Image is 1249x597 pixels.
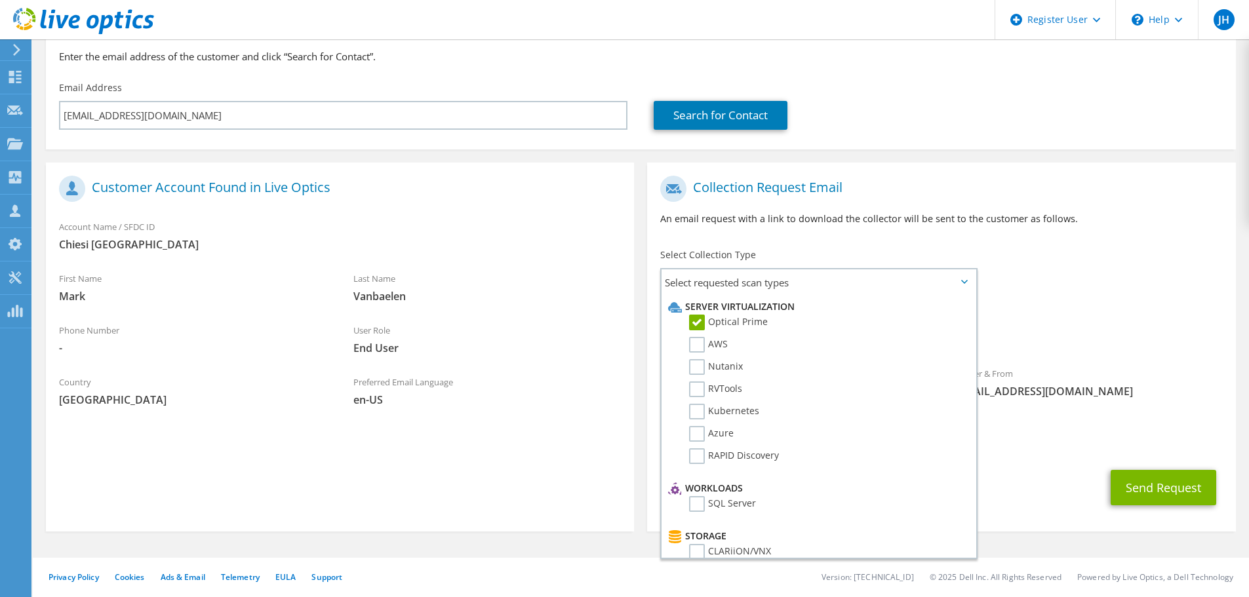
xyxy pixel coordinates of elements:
span: [GEOGRAPHIC_DATA] [59,393,327,407]
span: en-US [353,393,622,407]
h3: Enter the email address of the customer and click “Search for Contact”. [59,49,1223,64]
label: Kubernetes [689,404,759,419]
a: Support [311,571,342,583]
li: Powered by Live Optics, a Dell Technology [1077,571,1233,583]
h1: Customer Account Found in Live Optics [59,176,614,202]
div: Sender & From [942,360,1236,405]
div: Preferred Email Language [340,368,635,414]
li: © 2025 Dell Inc. All Rights Reserved [930,571,1061,583]
label: RAPID Discovery [689,448,779,464]
a: Cookies [115,571,145,583]
label: SQL Server [689,496,756,512]
label: AWS [689,337,728,353]
span: JH [1214,9,1235,30]
label: RVTools [689,381,742,397]
li: Workloads [665,480,969,496]
div: Account Name / SFDC ID [46,213,634,258]
div: Requested Collections [647,301,1235,353]
label: Email Address [59,81,122,94]
a: Ads & Email [161,571,205,583]
li: Server Virtualization [665,299,969,315]
div: Last Name [340,265,635,310]
a: Privacy Policy [49,571,99,583]
a: Search for Contact [654,101,787,130]
div: User Role [340,317,635,362]
li: Storage [665,528,969,544]
h1: Collection Request Email [660,176,1216,202]
span: Select requested scan types [662,269,976,296]
span: [EMAIL_ADDRESS][DOMAIN_NAME] [955,384,1223,398]
button: Send Request [1111,470,1216,505]
label: Select Collection Type [660,248,756,261]
label: Nutanix [689,359,743,375]
svg: \n [1132,14,1143,26]
div: First Name [46,265,340,310]
span: - [59,341,327,355]
p: An email request with a link to download the collector will be sent to the customer as follows. [660,212,1222,226]
div: Country [46,368,340,414]
label: CLARiiON/VNX [689,544,771,560]
span: End User [353,341,622,355]
span: Vanbaelen [353,289,622,303]
span: Chiesi [GEOGRAPHIC_DATA] [59,237,621,252]
div: CC & Reply To [647,412,1235,457]
div: To [647,360,942,405]
span: Mark [59,289,327,303]
a: EULA [275,571,296,583]
label: Azure [689,426,734,442]
a: Telemetry [221,571,260,583]
div: Phone Number [46,317,340,362]
li: Version: [TECHNICAL_ID] [822,571,914,583]
label: Optical Prime [689,315,768,330]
